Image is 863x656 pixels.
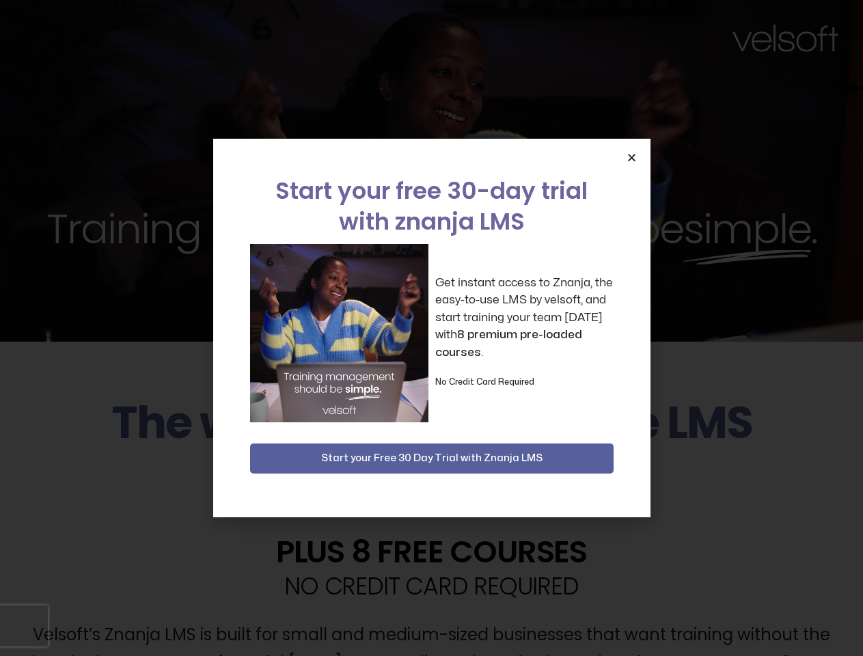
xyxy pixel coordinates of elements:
[250,176,614,237] h2: Start your free 30-day trial with znanja LMS
[435,274,614,361] p: Get instant access to Znanja, the easy-to-use LMS by velsoft, and start training your team [DATE]...
[250,244,428,422] img: a woman sitting at her laptop dancing
[435,378,534,386] strong: No Credit Card Required
[250,443,614,474] button: Start your Free 30 Day Trial with Znanja LMS
[627,152,637,163] a: Close
[435,329,582,358] strong: 8 premium pre-loaded courses
[321,450,543,467] span: Start your Free 30 Day Trial with Znanja LMS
